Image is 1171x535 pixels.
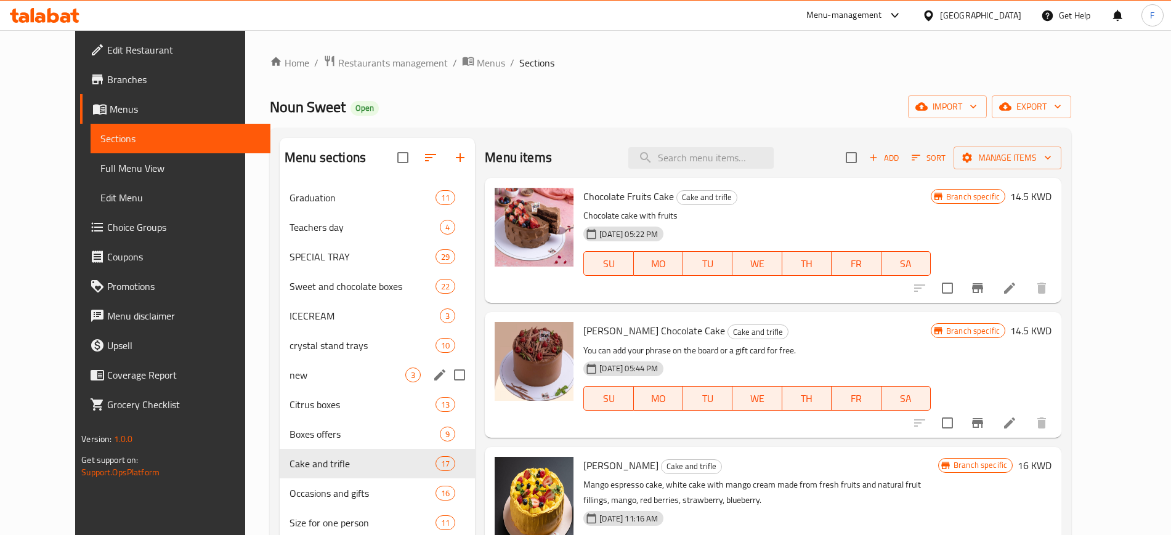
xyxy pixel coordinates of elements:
div: items [436,486,455,501]
button: Branch-specific-item [963,408,992,438]
span: Sort items [904,148,954,167]
div: SPECIAL TRAY29 [280,242,475,272]
span: Teachers day [290,220,440,235]
a: Edit Menu [91,183,270,212]
button: MO [634,251,683,276]
button: Branch-specific-item [963,273,992,303]
span: 1.0.0 [113,431,132,447]
span: Get support on: [81,452,138,468]
a: Restaurants management [323,55,448,71]
div: crystal stand trays10 [280,331,475,360]
a: Branches [80,65,270,94]
span: new [290,368,405,382]
a: Menus [462,55,505,71]
span: SA [886,390,926,408]
li: / [510,55,514,70]
span: Menus [110,102,261,116]
span: Cake and trifle [728,325,788,339]
a: Home [270,55,309,70]
button: SA [881,386,931,411]
span: 3 [406,369,420,381]
a: Promotions [80,272,270,301]
span: Restaurants management [338,55,448,70]
div: Cake and trifle17 [280,449,475,478]
span: Select to update [934,275,960,301]
span: Select section [838,145,864,171]
span: Cake and trifle [677,190,737,204]
span: Sections [519,55,554,70]
span: 10 [436,340,455,352]
div: Graduation11 [280,183,475,212]
a: Coverage Report [80,360,270,390]
span: Graduation [290,190,436,205]
span: FR [837,390,876,408]
span: TU [688,390,727,408]
span: Select all sections [390,145,416,171]
a: Support.OpsPlatform [81,464,160,480]
span: Manage items [963,150,1051,166]
span: Select to update [934,410,960,436]
button: export [992,95,1071,118]
span: Menus [477,55,505,70]
span: [DATE] 05:22 PM [594,228,663,240]
h2: Menu items [485,148,552,167]
span: WE [737,390,777,408]
div: Open [350,101,379,116]
span: 29 [436,251,455,263]
span: [PERSON_NAME] Chocolate Cake [583,321,725,340]
div: items [440,308,455,323]
span: Size for one person [290,515,436,530]
h2: Menu sections [285,148,366,167]
button: TU [683,251,732,276]
div: ICECREAM3 [280,301,475,331]
button: TU [683,386,732,411]
span: Occasions and gifts [290,486,436,501]
a: Edit menu item [1002,416,1017,430]
span: TU [688,255,727,273]
span: Choice Groups [107,220,261,235]
button: edit [431,366,449,384]
button: SU [583,251,633,276]
button: FR [832,386,881,411]
span: Boxes offers [290,427,440,441]
h6: 14.5 KWD [1010,188,1051,205]
span: 3 [440,310,455,322]
span: TH [787,390,827,408]
span: import [918,99,977,115]
button: MO [634,386,683,411]
div: Boxes offers9 [280,419,475,449]
a: Coupons [80,242,270,272]
span: crystal stand trays [290,338,436,353]
span: 11 [436,517,455,529]
li: / [314,55,318,70]
span: 16 [436,488,455,499]
span: MO [639,390,678,408]
button: WE [732,386,782,411]
div: Cake and trifle [727,324,788,339]
a: Grocery Checklist [80,390,270,419]
div: Cake and trifle [676,190,737,205]
span: Branch specific [949,459,1012,471]
a: Menus [80,94,270,124]
span: WE [737,255,777,273]
div: Teachers day4 [280,212,475,242]
span: Full Menu View [100,161,261,175]
span: Sweet and chocolate boxes [290,279,436,294]
span: Upsell [107,338,261,353]
button: TH [782,251,832,276]
span: Citrus boxes [290,397,436,412]
button: delete [1027,408,1056,438]
span: Cake and trifle [290,456,436,471]
span: Sections [100,131,261,146]
span: Noun Sweet [270,93,346,121]
span: Open [350,103,379,113]
a: Full Menu View [91,153,270,183]
button: Add section [445,143,475,172]
span: ICECREAM [290,308,440,323]
span: 17 [436,458,455,470]
span: Sort [912,151,946,165]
